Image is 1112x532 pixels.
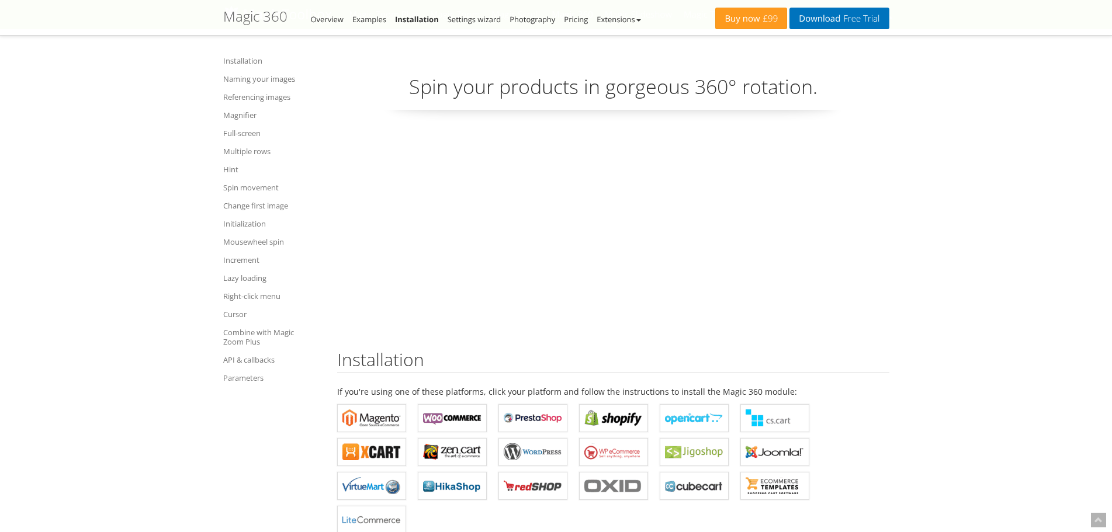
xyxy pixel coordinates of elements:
[746,477,804,495] b: Magic 360 for ecommerce Templates
[223,72,323,86] a: Naming your images
[342,409,401,427] b: Magic 360 for Magento
[223,371,323,385] a: Parameters
[510,14,555,25] a: Photography
[223,108,323,122] a: Magnifier
[498,438,567,466] a: Magic 360 for WordPress
[337,73,889,110] p: Spin your products in gorgeous 360° rotation.
[223,126,323,140] a: Full-screen
[418,404,487,432] a: Magic 360 for WooCommerce
[564,14,588,25] a: Pricing
[504,477,562,495] b: Magic 360 for redSHOP
[715,8,787,29] a: Buy now£99
[760,14,778,23] span: £99
[584,477,643,495] b: Magic 360 for OXID
[789,8,889,29] a: DownloadFree Trial
[740,438,809,466] a: Magic 360 for Joomla
[746,409,804,427] b: Magic 360 for CS-Cart
[223,90,323,104] a: Referencing images
[423,443,481,461] b: Magic 360 for Zen Cart
[665,443,723,461] b: Magic 360 for Jigoshop
[498,404,567,432] a: Magic 360 for PrestaShop
[579,404,648,432] a: Magic 360 for Shopify
[223,217,323,231] a: Initialization
[746,443,804,461] b: Magic 360 for Joomla
[223,253,323,267] a: Increment
[337,385,889,398] p: If you're using one of these platforms, click your platform and follow the instructions to instal...
[665,477,723,495] b: Magic 360 for CubeCart
[337,350,889,373] h2: Installation
[660,472,729,500] a: Magic 360 for CubeCart
[342,511,401,528] b: Magic 360 for LiteCommerce
[337,438,406,466] a: Magic 360 for X-Cart
[740,472,809,500] a: Magic 360 for ecommerce Templates
[665,409,723,427] b: Magic 360 for OpenCart
[584,443,643,461] b: Magic 360 for WP e-Commerce
[311,14,344,25] a: Overview
[597,14,640,25] a: Extensions
[337,404,406,432] a: Magic 360 for Magento
[342,477,401,495] b: Magic 360 for VirtueMart
[660,404,729,432] a: Magic 360 for OpenCart
[223,199,323,213] a: Change first image
[342,443,401,461] b: Magic 360 for X-Cart
[418,438,487,466] a: Magic 360 for Zen Cart
[740,404,809,432] a: Magic 360 for CS-Cart
[223,9,287,24] h1: Magic 360
[223,307,323,321] a: Cursor
[223,271,323,285] a: Lazy loading
[337,472,406,500] a: Magic 360 for VirtueMart
[223,235,323,249] a: Mousewheel spin
[223,144,323,158] a: Multiple rows
[840,14,879,23] span: Free Trial
[423,409,481,427] b: Magic 360 for WooCommerce
[223,325,323,349] a: Combine with Magic Zoom Plus
[418,472,487,500] a: Magic 360 for HikaShop
[423,477,481,495] b: Magic 360 for HikaShop
[504,443,562,461] b: Magic 360 for WordPress
[579,472,648,500] a: Magic 360 for OXID
[223,54,323,68] a: Installation
[448,14,501,25] a: Settings wizard
[498,472,567,500] a: Magic 360 for redSHOP
[223,289,323,303] a: Right-click menu
[223,353,323,367] a: API & callbacks
[223,180,323,194] a: Spin movement
[584,409,643,427] b: Magic 360 for Shopify
[395,14,439,25] a: Installation
[223,162,323,176] a: Hint
[660,438,729,466] a: Magic 360 for Jigoshop
[504,409,562,427] b: Magic 360 for PrestaShop
[352,14,386,25] a: Examples
[579,438,648,466] a: Magic 360 for WP e-Commerce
